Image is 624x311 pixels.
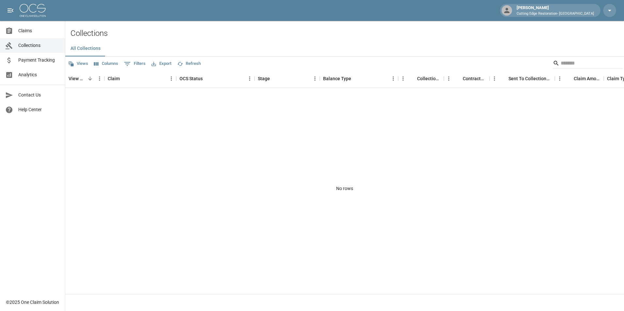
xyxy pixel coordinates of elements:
[65,69,104,88] div: View Collection
[166,74,176,83] button: Menu
[398,69,444,88] div: Collections Fee
[454,74,463,83] button: Sort
[323,69,351,88] div: Balance Type
[86,74,95,83] button: Sort
[18,71,60,78] span: Analytics
[4,4,17,17] button: open drawer
[245,74,255,83] button: Menu
[18,57,60,64] span: Payment Tracking
[18,92,60,98] span: Contact Us
[69,69,86,88] div: View Collection
[408,74,417,83] button: Sort
[65,41,624,56] div: dynamic tabs
[444,69,490,88] div: Contractor Amount
[18,106,60,113] span: Help Center
[67,59,90,69] button: Views
[514,5,597,16] div: [PERSON_NAME]
[6,299,59,305] div: © 2025 One Claim Solution
[20,4,46,17] img: ocs-logo-white-transparent.png
[310,74,320,83] button: Menu
[65,88,624,289] div: No rows
[104,69,176,88] div: Claim
[490,69,555,88] div: Sent To Collections Date
[351,74,360,83] button: Sort
[95,74,104,83] button: Menu
[179,69,203,88] div: OCS Status
[18,27,60,34] span: Claims
[320,69,398,88] div: Balance Type
[555,74,565,83] button: Menu
[255,69,320,88] div: Stage
[517,11,594,17] p: Cutting Edge Restoration- [GEOGRAPHIC_DATA]
[565,74,574,83] button: Sort
[574,69,601,88] div: Claim Amount
[150,59,173,69] button: Export
[555,69,604,88] div: Claim Amount
[92,59,120,69] button: Select columns
[120,74,129,83] button: Sort
[65,41,106,56] button: All Collections
[388,74,398,83] button: Menu
[108,69,120,88] div: Claim
[417,69,441,88] div: Collections Fee
[70,29,624,38] h2: Collections
[203,74,212,83] button: Sort
[508,69,552,88] div: Sent To Collections Date
[499,74,508,83] button: Sort
[270,74,279,83] button: Sort
[18,42,60,49] span: Collections
[122,59,147,69] button: Show filters
[258,69,270,88] div: Stage
[398,74,408,83] button: Menu
[176,59,202,69] button: Refresh
[463,69,486,88] div: Contractor Amount
[176,69,255,88] div: OCS Status
[490,74,499,83] button: Menu
[553,58,623,70] div: Search
[444,74,454,83] button: Menu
